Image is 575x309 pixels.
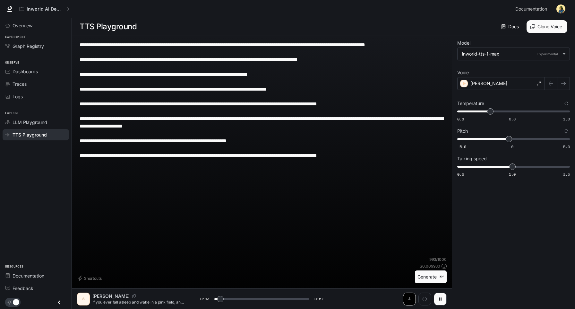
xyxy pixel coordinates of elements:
p: [PERSON_NAME] [470,80,507,87]
button: Shortcuts [77,273,104,283]
a: Documentation [513,3,552,15]
span: 5.0 [563,144,570,149]
button: Inspect [418,293,431,305]
div: S [78,294,89,304]
span: Documentation [13,272,44,279]
a: Graph Registry [3,40,69,52]
span: 0:57 [314,296,323,302]
span: Dark mode toggle [13,298,19,305]
p: Experimental [536,51,559,57]
span: 0:03 [200,296,209,302]
button: Reset to default [563,100,570,107]
p: 993 / 1000 [429,257,447,262]
p: Pitch [457,129,468,133]
p: Inworld AI Demos [27,6,63,12]
a: Logs [3,91,69,102]
span: Overview [13,22,32,29]
span: 0.5 [457,172,464,177]
span: Feedback [13,285,33,292]
p: Model [457,41,470,45]
span: 1.0 [563,116,570,122]
button: Download audio [403,293,416,305]
h1: TTS Playground [80,20,137,33]
span: 1.0 [509,172,516,177]
a: TTS Playground [3,129,69,140]
p: ⌘⏎ [439,275,444,279]
a: LLM Playground [3,117,69,128]
span: Documentation [515,5,547,13]
p: Talking speed [457,156,487,161]
div: inworld-tts-1-maxExperimental [458,48,570,60]
img: User avatar [556,4,565,13]
p: $ 0.009930 [420,263,440,269]
p: Temperature [457,101,484,106]
div: inworld-tts-1-max [462,51,559,57]
a: Traces [3,78,69,90]
button: Generate⌘⏎ [415,270,447,284]
a: Feedback [3,283,69,294]
a: Dashboards [3,66,69,77]
span: Dashboards [13,68,38,75]
span: Logs [13,93,23,100]
span: Graph Registry [13,43,44,49]
span: LLM Playground [13,119,47,126]
span: 1.5 [563,172,570,177]
p: Voice [457,70,469,75]
a: Overview [3,20,69,31]
p: [PERSON_NAME] [92,293,130,299]
span: 0.6 [457,116,464,122]
span: TTS Playground [13,131,47,138]
a: Docs [500,20,521,33]
button: Copy Voice ID [130,294,139,298]
button: Reset to default [563,128,570,135]
span: 0 [511,144,513,149]
button: All workspaces [17,3,73,15]
span: 0.8 [509,116,516,122]
button: User avatar [554,3,567,15]
span: -5.0 [457,144,466,149]
p: If you ever fall asleep and wake in a pink field, and see a creature wearing a white mask seated ... [92,299,185,305]
a: Documentation [3,270,69,281]
button: Clone Voice [527,20,567,33]
button: Close drawer [52,296,66,309]
span: Traces [13,81,27,87]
